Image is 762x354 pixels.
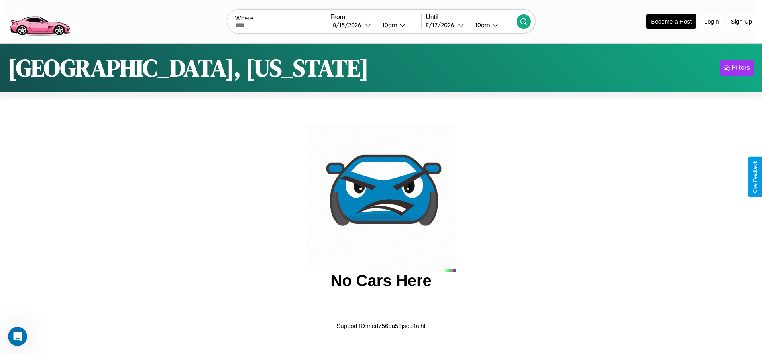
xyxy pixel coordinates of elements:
label: Where [235,15,326,22]
button: 10am [376,21,421,29]
img: logo [6,4,73,38]
div: Filters [732,64,750,72]
div: 10am [471,21,492,29]
div: Give Feedback [752,161,758,193]
label: From [330,14,421,21]
p: Support ID: med756pa58jsep4alhf [336,320,426,331]
button: 10am [469,21,517,29]
button: Sign Up [727,14,756,29]
button: Become a Host [646,14,696,29]
label: Until [426,14,517,21]
button: 8/15/2026 [330,21,376,29]
h2: No Cars Here [330,272,431,290]
div: 10am [378,21,399,29]
div: 8 / 17 / 2026 [426,21,458,29]
iframe: Intercom live chat [8,327,27,346]
button: Login [700,14,723,29]
h1: [GEOGRAPHIC_DATA], [US_STATE] [8,51,369,84]
div: 8 / 15 / 2026 [333,21,365,29]
button: Filters [720,60,754,76]
img: car [306,123,456,272]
